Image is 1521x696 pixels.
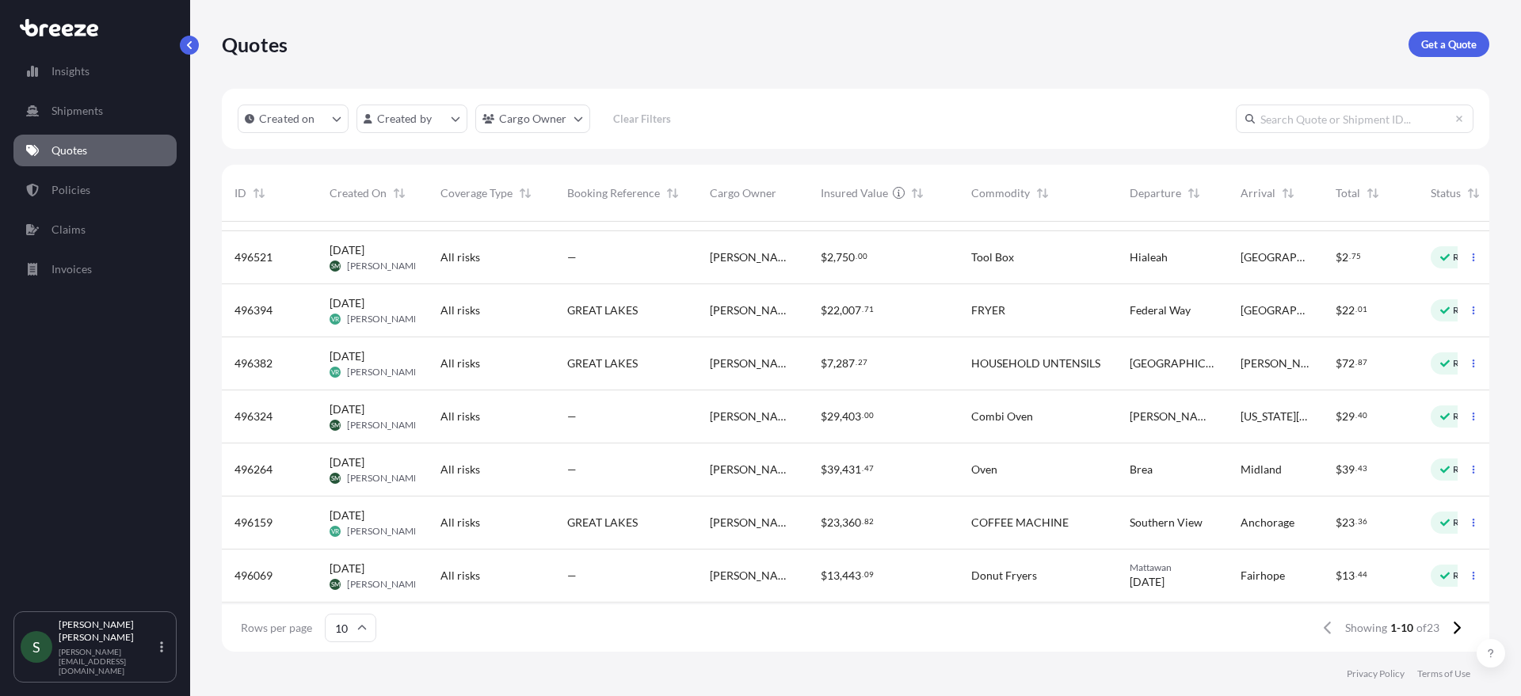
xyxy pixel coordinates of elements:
span: [PERSON_NAME] [347,578,422,591]
span: . [856,359,857,365]
span: $ [1336,464,1342,475]
a: Insights [13,55,177,87]
span: 403 [842,411,861,422]
span: $ [1336,411,1342,422]
button: Sort [516,184,535,203]
span: 496069 [234,568,273,584]
span: 82 [864,519,874,524]
span: [GEOGRAPHIC_DATA] [1130,356,1215,371]
span: $ [1336,305,1342,316]
span: — [567,568,577,584]
span: Booking Reference [567,185,660,201]
span: 29 [827,411,840,422]
button: Sort [250,184,269,203]
span: [PERSON_NAME] Logistics [710,409,795,424]
span: . [1355,413,1357,418]
span: $ [1336,517,1342,528]
input: Search Quote or Shipment ID... [1236,105,1473,133]
span: — [567,462,577,477]
p: Terms of Use [1417,667,1470,680]
a: Privacy Policy [1347,667,1405,680]
span: 36 [1358,519,1367,524]
p: Quotes [51,143,87,158]
span: SM [331,470,340,486]
span: All risks [440,409,480,424]
a: Get a Quote [1409,32,1489,57]
span: 87 [1358,359,1367,365]
p: Ready [1453,251,1480,264]
span: Tool Box [971,249,1014,265]
span: 2 [1342,252,1348,263]
p: Ready [1453,357,1480,370]
span: 1-10 [1390,620,1413,636]
span: 40 [1358,413,1367,418]
p: Ready [1453,516,1480,529]
p: Shipments [51,103,103,119]
button: Sort [1363,184,1382,203]
button: Sort [663,184,682,203]
span: Brea [1130,462,1153,477]
span: [PERSON_NAME] Logistics [710,568,795,584]
span: HOUSEHOLD UNTENSILS [971,356,1100,371]
p: Created by [377,111,433,127]
span: 496264 [234,462,273,477]
span: $ [821,305,827,316]
span: 29 [1342,411,1355,422]
p: Ready [1453,410,1480,423]
p: Invoices [51,261,92,277]
span: . [1355,359,1357,365]
span: 13 [827,570,840,581]
span: All risks [440,356,480,371]
a: Shipments [13,95,177,127]
span: [PERSON_NAME] [347,525,422,538]
span: [PERSON_NAME] [347,366,422,378]
span: [PERSON_NAME] Logistics [710,249,795,265]
span: 007 [842,305,861,316]
span: GREAT LAKES [567,356,638,371]
span: SM [331,258,340,274]
span: 44 [1358,572,1367,577]
span: Mattawan [1130,561,1215,574]
p: Policies [51,182,90,198]
span: Cargo Owner [710,185,776,201]
button: Sort [1184,184,1203,203]
p: Quotes [222,32,288,57]
span: [PERSON_NAME] Logistics [710,356,795,371]
span: 39 [827,464,840,475]
span: $ [821,411,827,422]
span: $ [1336,358,1342,369]
span: Insured Value [821,185,888,201]
span: 750 [836,252,855,263]
span: $ [821,517,827,528]
span: [PERSON_NAME] Logistics [710,462,795,477]
span: . [1355,572,1357,577]
span: $ [1336,570,1342,581]
span: Oven [971,462,997,477]
span: 496159 [234,515,273,531]
span: 13 [1342,570,1355,581]
span: 27 [858,359,867,365]
span: [PERSON_NAME] Logistics [710,515,795,531]
span: of 23 [1416,620,1439,636]
span: 496394 [234,302,273,318]
span: . [856,253,857,259]
span: , [840,464,842,475]
button: cargoOwner Filter options [475,105,590,133]
span: Status [1431,185,1461,201]
span: Southern View [1130,515,1203,531]
span: FRYER [971,302,1005,318]
span: 496382 [234,356,273,371]
span: 00 [858,253,867,259]
span: [DATE] [330,454,364,470]
span: — [567,249,577,265]
span: [DATE] [1130,574,1165,590]
a: Policies [13,174,177,206]
span: . [1355,306,1357,312]
p: Claims [51,222,86,238]
span: [PERSON_NAME][GEOGRAPHIC_DATA] [1241,356,1310,371]
span: Created On [330,185,387,201]
span: [PERSON_NAME] [347,419,422,432]
span: $ [821,464,827,475]
span: [PERSON_NAME] [1130,409,1215,424]
p: [PERSON_NAME][EMAIL_ADDRESS][DOMAIN_NAME] [59,647,157,675]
